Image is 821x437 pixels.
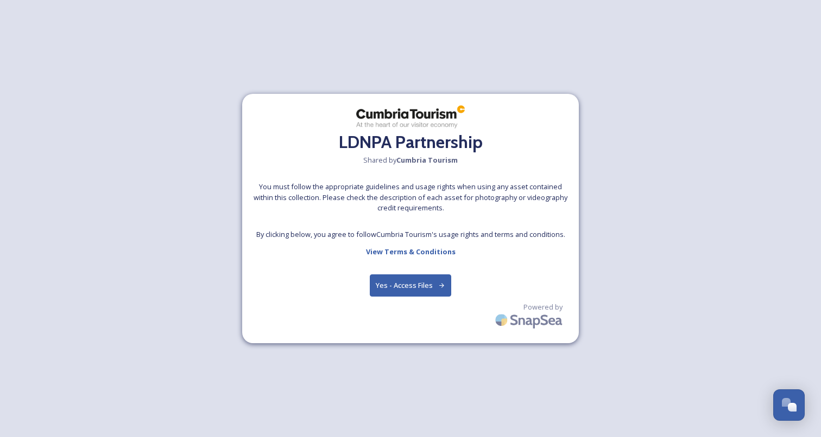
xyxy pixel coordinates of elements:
[492,307,568,333] img: SnapSea Logo
[366,247,456,256] strong: View Terms & Conditions
[396,155,458,165] strong: Cumbria Tourism
[370,274,451,297] button: Yes - Access Files
[366,245,456,258] a: View Terms & Conditions
[356,105,465,130] img: ct_logo.png
[523,302,563,312] span: Powered by
[363,155,458,165] span: Shared by
[339,129,483,155] h2: LDNPA Partnership
[256,229,565,240] span: By clicking below, you agree to follow Cumbria Tourism 's usage rights and terms and conditions.
[773,389,805,421] button: Open Chat
[253,182,568,213] span: You must follow the appropriate guidelines and usage rights when using any asset contained within...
